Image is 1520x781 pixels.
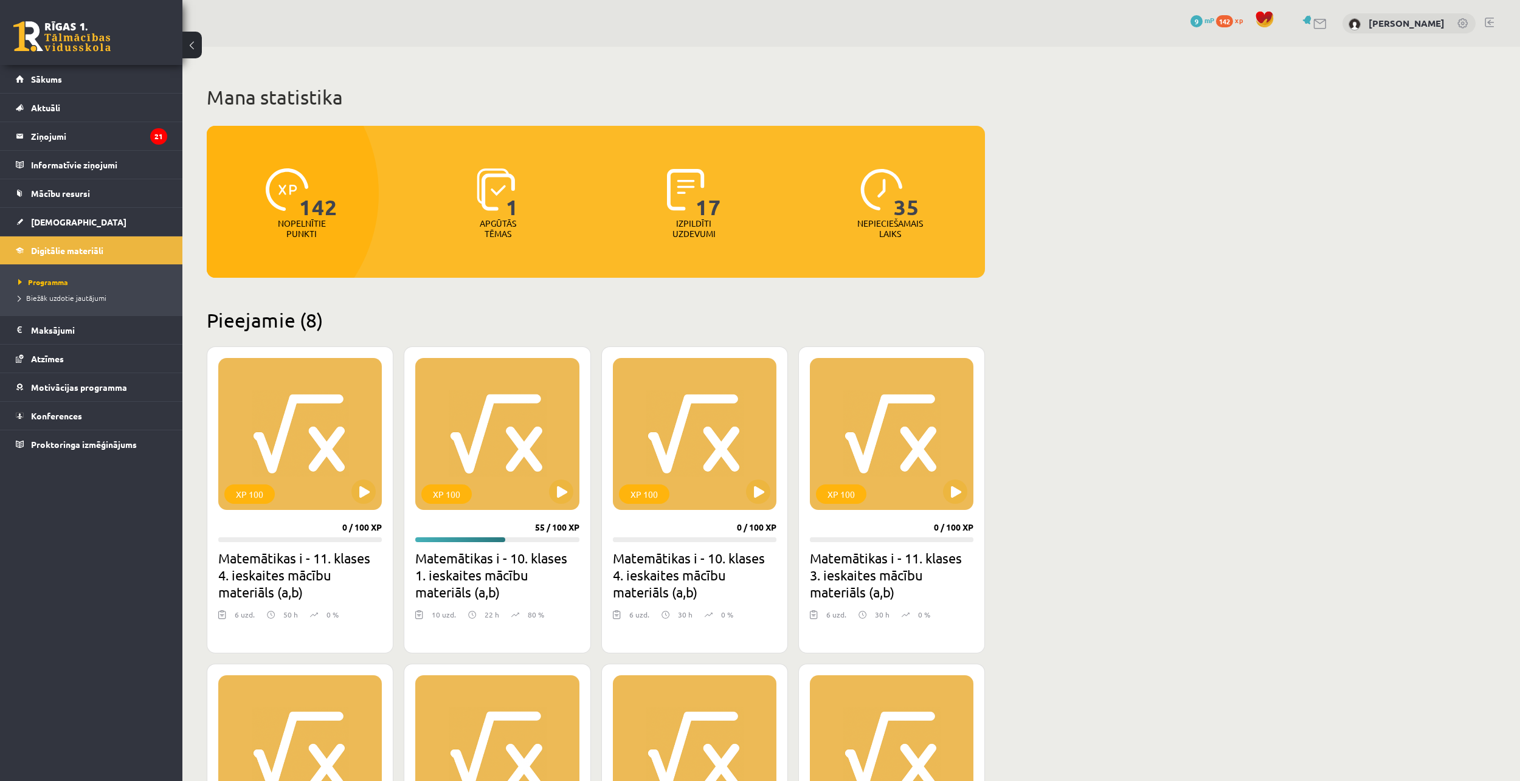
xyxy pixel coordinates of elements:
h2: Matemātikas i - 10. klases 1. ieskaites mācību materiāls (a,b) [415,549,579,600]
div: 6 uzd. [629,609,649,627]
a: Aktuāli [16,94,167,122]
a: Digitālie materiāli [16,236,167,264]
h2: Pieejamie (8) [207,308,985,332]
span: mP [1204,15,1214,25]
div: XP 100 [619,484,669,504]
p: 50 h [283,609,298,620]
a: Konferences [16,402,167,430]
p: Nepieciešamais laiks [857,218,923,239]
span: Proktoringa izmēģinājums [31,439,137,450]
h1: Mana statistika [207,85,985,109]
span: Aktuāli [31,102,60,113]
span: Mācību resursi [31,188,90,199]
a: Atzīmes [16,345,167,373]
a: 9 mP [1190,15,1214,25]
legend: Informatīvie ziņojumi [31,151,167,179]
a: Proktoringa izmēģinājums [16,430,167,458]
span: xp [1235,15,1243,25]
p: 80 % [528,609,544,620]
span: 35 [894,168,919,218]
a: [DEMOGRAPHIC_DATA] [16,208,167,236]
span: 17 [696,168,721,218]
a: Informatīvie ziņojumi [16,151,167,179]
legend: Ziņojumi [31,122,167,150]
a: Programma [18,277,170,287]
a: Rīgas 1. Tālmācības vidusskola [13,21,111,52]
span: Programma [18,277,68,287]
div: XP 100 [224,484,275,504]
h2: Matemātikas i - 11. klases 4. ieskaites mācību materiāls (a,b) [218,549,382,600]
span: Motivācijas programma [31,382,127,393]
img: icon-learned-topics-4a711ccc23c960034f471b6e78daf4a3bad4a20eaf4de84257b87e66633f6470.svg [477,168,515,211]
a: Ziņojumi21 [16,122,167,150]
p: 0 % [918,609,930,620]
img: icon-completed-tasks-ad58ae20a441b2904462921112bc710f1caf180af7a3daa7317a5a94f2d26646.svg [667,168,705,211]
a: Biežāk uzdotie jautājumi [18,292,170,303]
span: Sākums [31,74,62,84]
img: Tomass Kuks [1349,18,1361,30]
a: Sākums [16,65,167,93]
div: 6 uzd. [826,609,846,627]
p: 30 h [875,609,890,620]
span: 9 [1190,15,1203,27]
p: 30 h [678,609,693,620]
img: icon-xp-0682a9bc20223a9ccc6f5883a126b849a74cddfe5390d2b41b4391c66f2066e7.svg [266,168,308,211]
div: 6 uzd. [235,609,255,627]
div: 10 uzd. [432,609,456,627]
span: Biežāk uzdotie jautājumi [18,293,106,303]
span: [DEMOGRAPHIC_DATA] [31,216,126,227]
div: XP 100 [816,484,866,504]
a: 142 xp [1216,15,1249,25]
h2: Matemātikas i - 11. klases 3. ieskaites mācību materiāls (a,b) [810,549,973,600]
a: Mācību resursi [16,179,167,207]
a: Maksājumi [16,316,167,344]
span: 142 [1216,15,1233,27]
p: Nopelnītie punkti [278,218,326,239]
span: Atzīmes [31,353,64,364]
a: Motivācijas programma [16,373,167,401]
p: Izpildīti uzdevumi [670,218,717,239]
span: Digitālie materiāli [31,245,103,256]
p: 0 % [721,609,733,620]
p: 0 % [326,609,339,620]
legend: Maksājumi [31,316,167,344]
h2: Matemātikas i - 10. klases 4. ieskaites mācību materiāls (a,b) [613,549,776,600]
span: 142 [299,168,337,218]
p: Apgūtās tēmas [474,218,522,239]
span: Konferences [31,410,82,421]
a: [PERSON_NAME] [1369,17,1445,29]
div: XP 100 [421,484,472,504]
i: 21 [150,128,167,145]
p: 22 h [485,609,499,620]
img: icon-clock-7be60019b62300814b6bd22b8e044499b485619524d84068768e800edab66f18.svg [860,168,903,211]
span: 1 [506,168,519,218]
